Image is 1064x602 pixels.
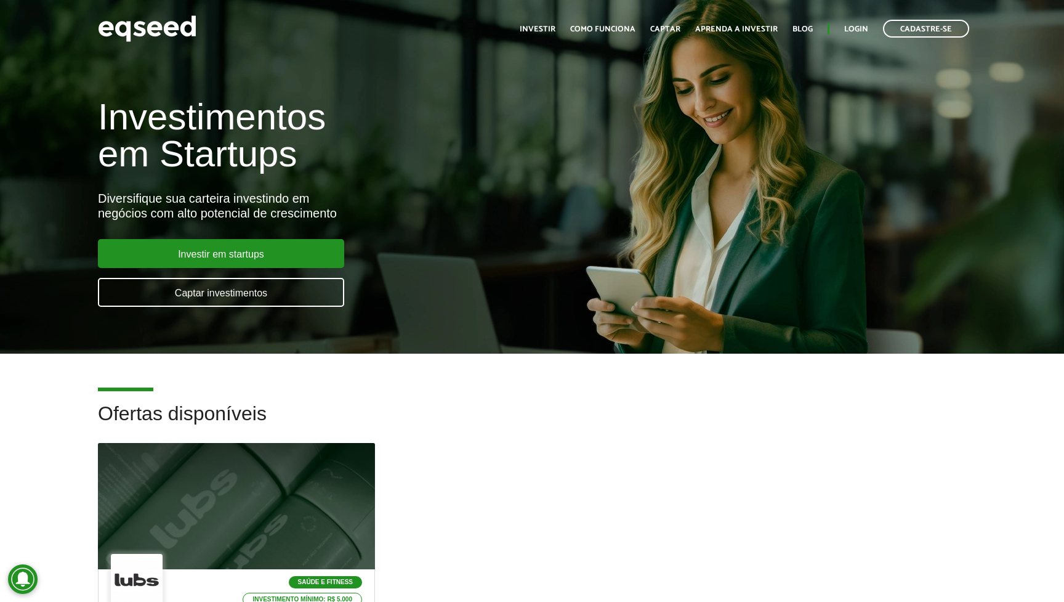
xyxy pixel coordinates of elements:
a: Aprenda a investir [695,25,778,33]
a: Captar investimentos [98,278,344,307]
a: Investir em startups [98,239,344,268]
a: Captar [650,25,680,33]
div: Diversifique sua carteira investindo em negócios com alto potencial de crescimento [98,191,611,221]
a: Cadastre-se [883,20,969,38]
a: Login [844,25,868,33]
a: Como funciona [570,25,635,33]
h2: Ofertas disponíveis [98,403,966,443]
a: Investir [520,25,555,33]
p: Saúde e Fitness [289,576,362,588]
h1: Investimentos em Startups [98,99,611,173]
img: EqSeed [98,12,196,45]
a: Blog [792,25,813,33]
